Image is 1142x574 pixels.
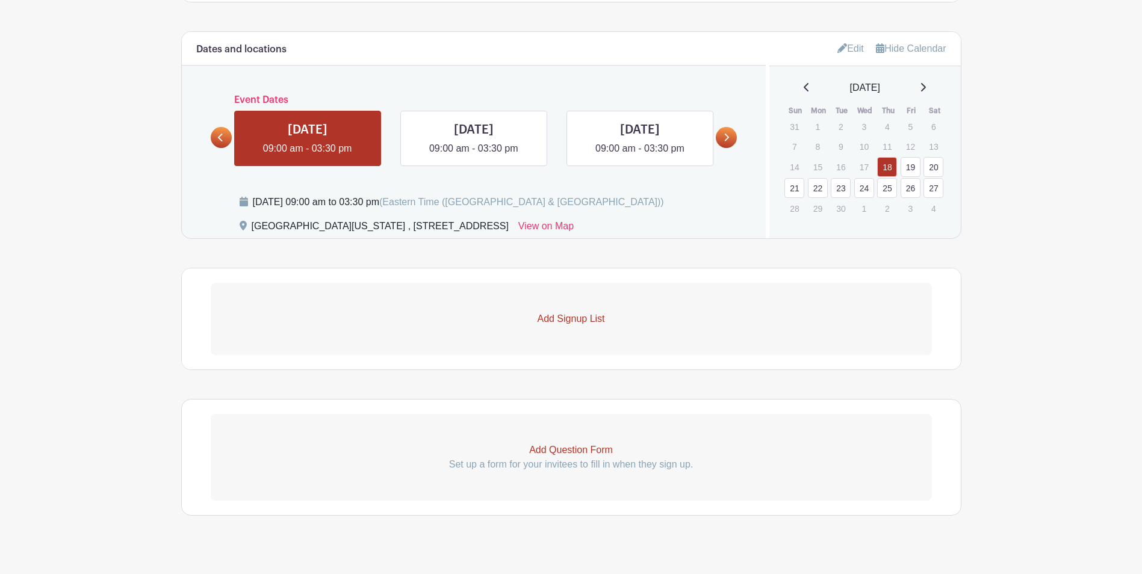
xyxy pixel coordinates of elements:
[196,44,287,55] h6: Dates and locations
[923,199,943,218] p: 4
[253,195,664,209] div: [DATE] 09:00 am to 03:30 pm
[876,43,946,54] a: Hide Calendar
[784,199,804,218] p: 28
[232,94,716,106] h6: Event Dates
[808,199,828,218] p: 29
[854,199,874,218] p: 1
[784,137,804,156] p: 7
[211,443,932,457] p: Add Question Form
[784,117,804,136] p: 31
[901,117,920,136] p: 5
[830,105,854,117] th: Tue
[379,197,664,207] span: (Eastern Time ([GEOGRAPHIC_DATA] & [GEOGRAPHIC_DATA]))
[901,199,920,218] p: 3
[518,219,574,238] a: View on Map
[923,178,943,198] a: 27
[252,219,509,238] div: [GEOGRAPHIC_DATA][US_STATE] , [STREET_ADDRESS]
[784,158,804,176] p: 14
[877,199,897,218] p: 2
[877,178,897,198] a: 25
[877,137,897,156] p: 11
[808,137,828,156] p: 8
[831,158,851,176] p: 16
[854,178,874,198] a: 24
[211,312,932,326] p: Add Signup List
[901,157,920,177] a: 19
[831,137,851,156] p: 9
[808,158,828,176] p: 15
[831,178,851,198] a: 23
[901,137,920,156] p: 12
[837,39,864,58] a: Edit
[923,157,943,177] a: 20
[900,105,923,117] th: Fri
[923,137,943,156] p: 13
[850,81,880,95] span: [DATE]
[877,105,900,117] th: Thu
[807,105,831,117] th: Mon
[901,178,920,198] a: 26
[831,117,851,136] p: 2
[211,414,932,501] a: Add Question Form Set up a form for your invitees to fill in when they sign up.
[877,157,897,177] a: 18
[808,178,828,198] a: 22
[784,105,807,117] th: Sun
[854,117,874,136] p: 3
[923,117,943,136] p: 6
[831,199,851,218] p: 30
[877,117,897,136] p: 4
[923,105,946,117] th: Sat
[784,178,804,198] a: 21
[211,283,932,355] a: Add Signup List
[808,117,828,136] p: 1
[854,105,877,117] th: Wed
[211,457,932,472] p: Set up a form for your invitees to fill in when they sign up.
[854,158,874,176] p: 17
[854,137,874,156] p: 10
